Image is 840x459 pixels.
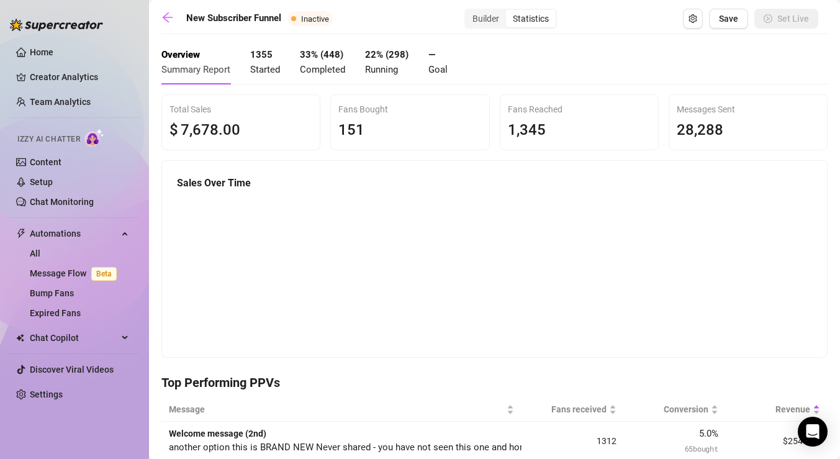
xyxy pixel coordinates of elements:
[30,97,91,107] a: Team Analytics
[522,398,623,422] th: Fans received
[30,365,114,375] a: Discover Viral Videos
[754,9,818,29] button: Set Live
[30,67,129,87] a: Creator Analytics
[30,224,118,243] span: Automations
[301,14,329,24] span: Inactive
[30,47,53,57] a: Home
[719,14,738,24] span: Save
[726,398,828,422] th: Revenue
[464,9,557,29] div: segmented control
[365,64,398,75] span: Running
[186,12,281,24] strong: New Subscriber Funnel
[30,268,122,278] a: Message FlowBeta
[685,443,718,453] span: 65 bought
[300,49,343,60] strong: 33 % ( 448 )
[677,102,820,116] div: Messages Sent
[699,428,718,439] span: 5.0 %
[91,267,117,281] span: Beta
[300,64,345,75] span: Completed
[338,121,364,139] span: 151
[161,11,180,26] a: arrow-left
[169,119,178,142] span: $
[529,402,606,416] span: Fans received
[709,9,748,29] button: Save Flow
[17,134,80,145] span: Izzy AI Chatter
[181,121,219,139] span: 7,678
[16,229,26,239] span: thunderbolt
[508,121,546,139] span: 1,345
[161,49,200,60] strong: Overview
[161,64,230,75] span: Summary Report
[506,10,556,27] div: Statistics
[161,398,522,422] th: Message
[219,121,240,139] span: .00
[161,374,828,391] h4: Top Performing PPVs
[10,19,103,31] img: logo-BBDzfeDw.svg
[16,334,24,342] img: Chat Copilot
[428,49,435,60] strong: —
[508,102,651,116] div: Fans Reached
[30,177,53,187] a: Setup
[428,64,448,75] span: Goal
[30,308,81,318] a: Expired Fans
[624,398,726,422] th: Conversion
[30,197,94,207] a: Chat Monitoring
[30,248,40,258] a: All
[631,402,708,416] span: Conversion
[677,121,723,139] span: 28,288
[250,49,273,60] strong: 1355
[365,49,409,60] strong: 22 % ( 298 )
[30,328,118,348] span: Chat Copilot
[689,14,697,23] span: setting
[683,9,703,29] button: Open Exit Rules
[733,402,810,416] span: Revenue
[161,11,174,24] span: arrow-left
[30,389,63,399] a: Settings
[338,102,481,116] div: Fans Bought
[169,429,266,439] strong: Welcome message (2nd)
[30,157,61,167] a: Content
[177,176,812,191] h5: Sales Over Time
[466,10,506,27] div: Builder
[798,417,828,447] div: Open Intercom Messenger
[85,129,104,147] img: AI Chatter
[250,64,280,75] span: Started
[169,102,312,116] div: Total Sales
[30,288,74,298] a: Bump Fans
[169,402,504,416] span: Message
